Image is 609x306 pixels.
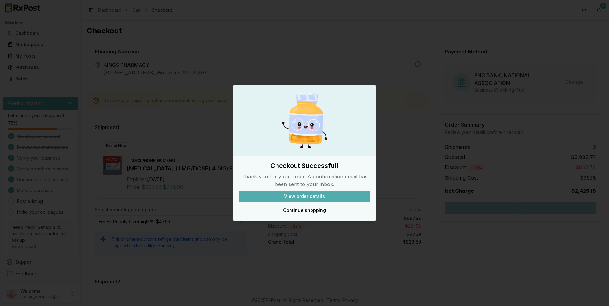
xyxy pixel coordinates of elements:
[274,90,335,151] img: Happy Pill Bottle
[587,284,603,300] iframe: Intercom live chat
[239,191,370,202] button: View order details
[239,205,370,216] button: Continue shopping
[239,161,370,170] h2: Checkout Successful!
[239,173,370,188] p: Thank you for your order. A confirmation email has been sent to your inbox.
